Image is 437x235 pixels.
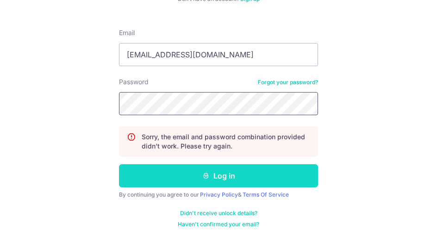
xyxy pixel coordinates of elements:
[178,221,259,228] a: Haven't confirmed your email?
[142,132,310,151] p: Sorry, the email and password combination provided didn't work. Please try again.
[119,191,318,198] div: By continuing you agree to our &
[200,191,238,198] a: Privacy Policy
[180,210,257,217] a: Didn't receive unlock details?
[119,43,318,66] input: Enter your Email
[119,28,135,37] label: Email
[243,191,289,198] a: Terms Of Service
[119,77,149,87] label: Password
[258,79,318,86] a: Forgot your password?
[119,164,318,187] button: Log in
